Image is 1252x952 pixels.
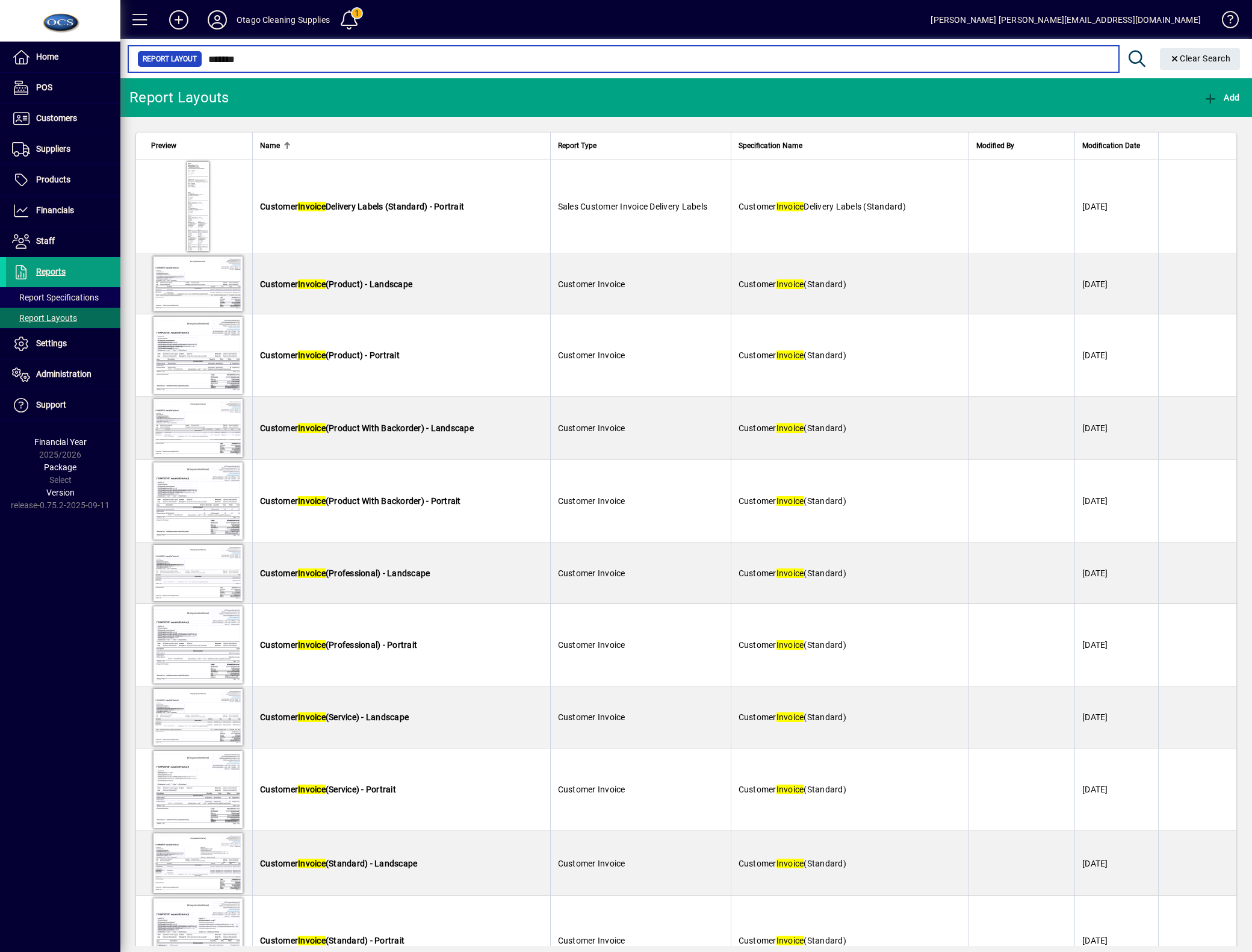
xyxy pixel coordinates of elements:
span: Products [36,175,70,184]
em: Invoice [776,202,804,211]
button: Profile [198,9,237,31]
span: Customer Invoice [558,712,625,722]
span: Customer (Standard) [739,423,846,433]
a: Administration [6,359,120,390]
span: Staff [36,236,55,246]
span: Customer (Product) - Portrait [260,350,400,360]
td: [DATE] [1074,748,1158,831]
td: [DATE] [1074,160,1158,254]
td: [DATE] [1074,831,1158,896]
a: Settings [6,329,120,359]
td: [DATE] [1074,460,1158,543]
div: Report Type [558,139,724,152]
a: Products [6,165,120,195]
span: Customer Invoice [558,279,625,289]
span: Package [44,462,76,472]
span: Customer (Professional) - Landscape [260,568,430,578]
button: Clear [1160,48,1241,70]
em: Invoice [776,936,804,945]
em: Invoice [776,859,804,868]
a: Report Layouts [6,308,120,328]
span: Customer Invoice [558,423,625,433]
em: Invoice [298,279,326,289]
td: [DATE] [1074,686,1158,748]
span: Customer Invoice [558,496,625,506]
em: Invoice [776,568,804,578]
span: Version [46,488,75,497]
a: POS [6,73,120,103]
span: POS [36,82,52,92]
a: Knowledge Base [1213,2,1237,42]
em: Invoice [298,640,326,650]
span: Customer (Product With Backorder) - Portrait [260,496,461,506]
em: Invoice [776,785,804,794]
button: Add [160,9,198,31]
span: Modification Date [1082,139,1140,152]
em: Invoice [298,712,326,722]
span: Report Layouts [12,313,77,323]
span: Report Specifications [12,293,99,302]
em: Invoice [298,496,326,506]
em: Invoice [298,350,326,360]
span: Customer (Standard) [739,568,846,578]
span: Customer Delivery Labels (Standard) - Portrait [260,202,464,211]
td: [DATE] [1074,397,1158,460]
a: Support [6,390,120,420]
span: Financials [36,205,74,215]
em: Invoice [298,423,326,433]
span: Customer (Professional) - Portrait [260,640,417,650]
span: Customer (Standard) [739,712,846,722]
em: Invoice [776,423,804,433]
div: Name [260,139,543,152]
span: Administration [36,369,91,379]
button: Add [1200,87,1242,108]
span: Settings [36,338,67,348]
div: [PERSON_NAME] [PERSON_NAME][EMAIL_ADDRESS][DOMAIN_NAME] [931,10,1201,30]
span: Customers [36,113,77,123]
div: Specification Name [739,139,961,152]
span: Customer (Standard) - Landscape [260,859,417,868]
span: Sales Customer Invoice Delivery Labels [558,202,708,211]
span: Customer Invoice [558,859,625,868]
span: Suppliers [36,144,70,154]
em: Invoice [298,568,326,578]
span: Customer (Product) - Landscape [260,279,412,289]
span: Customer Delivery Labels (Standard) [739,202,906,211]
td: [DATE] [1074,254,1158,314]
em: Invoice [298,859,326,868]
span: Modified By [976,139,1014,152]
a: Customers [6,104,120,134]
a: Staff [6,226,120,257]
td: [DATE] [1074,314,1158,397]
a: Financials [6,196,120,226]
span: Specification Name [739,139,802,152]
span: Customer (Standard) [739,936,846,945]
span: Report Type [558,139,597,152]
em: Invoice [298,785,326,794]
span: Customer (Standard) [739,496,846,506]
span: Add [1203,93,1239,102]
div: Report Layouts [129,88,229,107]
span: Report Layout [143,53,197,65]
span: Preview [151,139,176,152]
div: Modification Date [1082,139,1151,152]
span: Financial Year [34,437,87,447]
span: Customer Invoice [558,936,625,945]
em: Invoice [776,350,804,360]
em: Invoice [776,712,804,722]
span: Clear Search [1170,54,1231,63]
span: Customer (Standard) [739,859,846,868]
em: Invoice [776,496,804,506]
span: Customer (Standard) [739,640,846,650]
div: Otago Cleaning Supplies [237,10,330,30]
span: Support [36,400,66,409]
td: [DATE] [1074,604,1158,686]
em: Invoice [776,640,804,650]
span: Customer Invoice [558,785,625,794]
span: Name [260,139,280,152]
span: Home [36,52,58,61]
a: Home [6,42,120,72]
span: Customer (Standard) - Portrait [260,936,404,945]
span: Customer (Standard) [739,785,846,794]
span: Customer Invoice [558,640,625,650]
